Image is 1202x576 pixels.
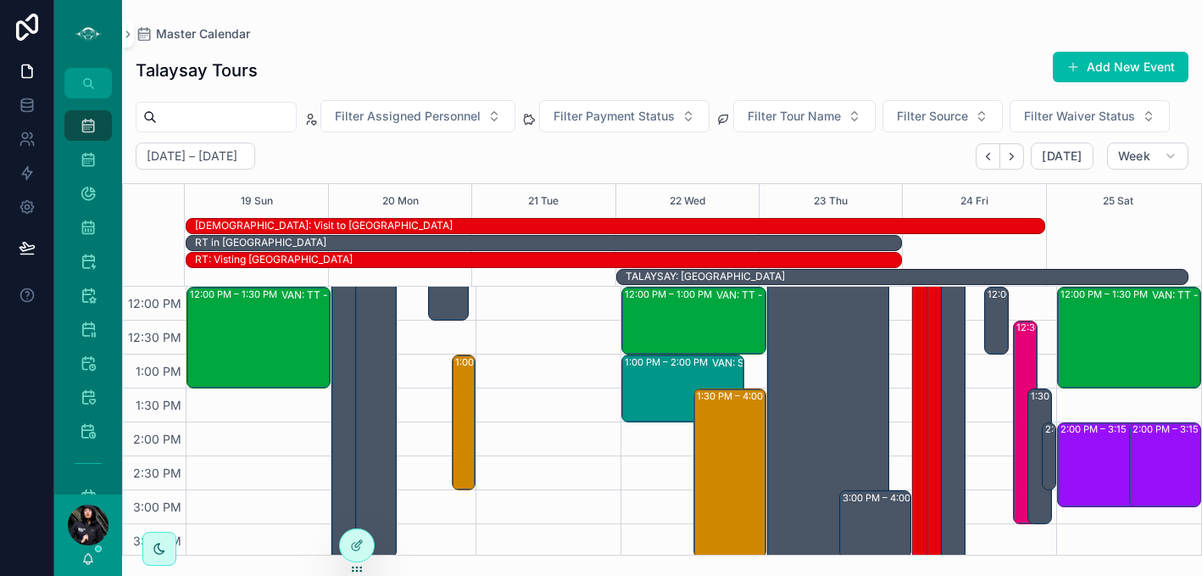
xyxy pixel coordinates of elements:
span: 12:30 PM [124,330,186,344]
div: 12:00 PM – 1:30 PM [1060,288,1152,301]
div: 12:30 PM – 3:30 PM [1016,321,1110,334]
div: TALAYSAY: [GEOGRAPHIC_DATA] [626,270,785,283]
div: 12:00 PM – 1:00 PM [985,288,1008,354]
div: scrollable content [54,98,122,495]
button: 20 Mon [382,184,419,218]
div: 12:00 PM – 1:00 PM [625,288,716,301]
div: 1:30 PM – 4:00 PM [697,389,784,403]
div: 12:00 PM – 1:30 PMVAN: TT - [PERSON_NAME] (2) [PERSON_NAME], TW:GAIV-AIWP [187,288,330,388]
div: 3:00 PM – 4:00 PM [840,491,910,557]
div: 1:00 PM – 3:00 PM [453,355,475,489]
div: VAN: TT - [PERSON_NAME] (2) [PERSON_NAME], TW:FEMK-GYAM [716,288,855,302]
span: Filter Payment Status [554,108,675,125]
a: Master Calendar [136,25,250,42]
button: 25 Sat [1103,184,1133,218]
h2: [DATE] – [DATE] [147,148,237,165]
div: 2:00 PM – 3:00 PM [1045,422,1134,436]
div: 1:00 PM – 2:00 PMVAN: SSM - [PERSON_NAME] (1) [PERSON_NAME], TW:EBWK-HBDK [622,355,743,422]
button: Select Button [320,100,515,132]
button: Select Button [539,100,710,132]
div: [DEMOGRAPHIC_DATA]: Visit to [GEOGRAPHIC_DATA] [195,219,453,232]
button: Add New Event [1053,52,1188,82]
div: 9:00 AM – 4:00 PM: Cultural Awareness & Safety Training [356,84,395,557]
span: 1:00 PM [131,364,186,378]
button: [DATE] [1031,143,1093,170]
span: 1:30 PM [131,398,186,412]
span: 2:00 PM [129,432,186,446]
span: Filter Source [897,108,968,125]
span: Filter Waiver Status [1024,108,1135,125]
span: 2:30 PM [129,466,186,480]
div: SHAE: Visit to Japan [195,218,453,233]
div: 2:00 PM – 3:15 PM [1060,422,1148,436]
div: VAN: SSM - [PERSON_NAME] (1) [PERSON_NAME], TW:EBWK-HBDK [712,356,830,370]
span: 3:30 PM [129,534,186,548]
div: RT in [GEOGRAPHIC_DATA] [195,236,326,249]
button: Week [1107,143,1188,170]
div: 12:00 PM – 1:30 PMVAN: TT - [PERSON_NAME] (1) [PERSON_NAME], TW:TNSZ-AYZJ [1058,288,1200,388]
div: VAN: TT - [PERSON_NAME] (2) [PERSON_NAME], TW:GAIV-AIWP [281,288,420,302]
span: Master Calendar [156,25,250,42]
button: Next [1000,143,1024,170]
button: 24 Fri [960,184,988,218]
div: RT: Visting England [195,252,353,267]
div: 12:00 PM – 1:00 PM [988,288,1079,301]
span: 12:00 PM [124,296,186,310]
span: Week [1118,148,1150,164]
div: 12:30 PM – 3:30 PM [1014,322,1037,523]
button: 22 Wed [670,184,705,218]
span: Filter Assigned Personnel [335,108,481,125]
button: Select Button [733,100,876,132]
div: 1:30 PM – 3:30 PM [1031,389,1118,403]
button: 19 Sun [241,184,273,218]
img: App logo [75,20,102,48]
div: 2:00 PM – 3:15 PMVAN: [GEOGRAPHIC_DATA][PERSON_NAME] (4) [PERSON_NAME], TW:NTQI-TXVX [1058,423,1179,506]
div: 1:30 PM – 3:30 PM [1028,389,1051,523]
span: [DATE] [1042,148,1082,164]
button: Select Button [1010,100,1170,132]
div: TALAYSAY: Japan [626,269,785,284]
button: 23 Thu [814,184,848,218]
div: 1:00 PM – 2:00 PM [625,355,712,369]
div: 12:00 PM – 1:30 PM [190,288,281,301]
div: 1:30 PM – 4:00 PM [694,389,765,557]
span: Filter Tour Name [748,108,841,125]
div: 3:00 PM – 4:00 PM [843,491,932,505]
div: RT in UK [195,235,326,250]
h1: Talaysay Tours [136,59,258,82]
span: 3:00 PM [129,500,186,514]
div: RT: Visting [GEOGRAPHIC_DATA] [195,253,353,266]
div: 2:00 PM – 3:15 PM [1130,423,1200,506]
div: 2:00 PM – 3:00 PM [1043,423,1055,489]
button: Back [976,143,1000,170]
div: 12:00 PM – 1:00 PMVAN: TT - [PERSON_NAME] (2) [PERSON_NAME], TW:FEMK-GYAM [622,288,765,354]
button: 21 Tue [528,184,559,218]
button: Select Button [882,100,1003,132]
div: 1:00 PM – 3:00 PM [455,355,543,369]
